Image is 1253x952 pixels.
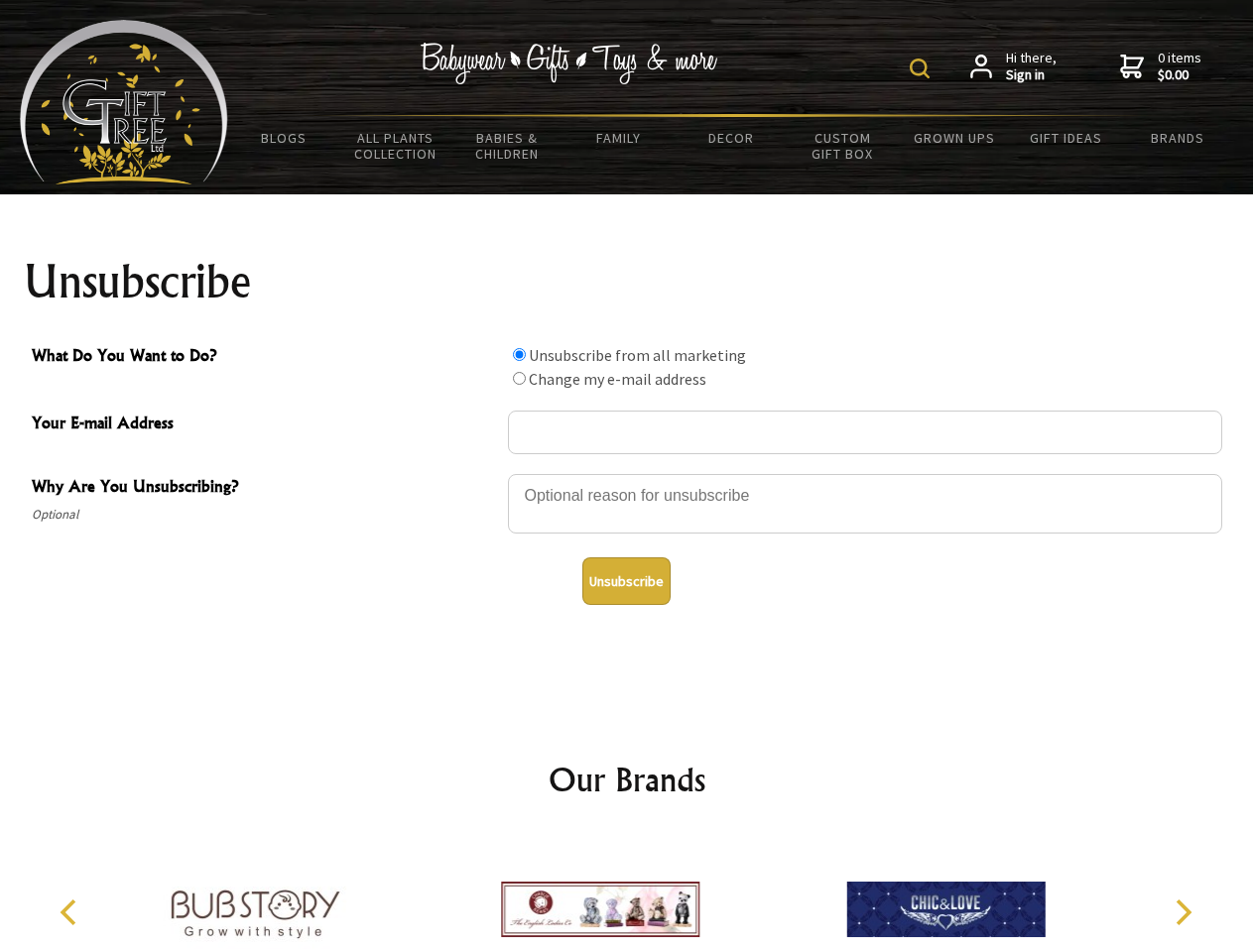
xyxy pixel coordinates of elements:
span: Why Are You Unsubscribing? [32,474,498,503]
h2: Our Brands [40,756,1214,803]
a: Babies & Children [451,117,564,175]
textarea: Why Are You Unsubscribing? [508,474,1222,534]
img: product search [910,59,930,78]
strong: $0.00 [1158,66,1201,84]
span: What Do You Want to Do? [32,343,498,372]
a: Grown Ups [898,117,1010,159]
h1: Unsubscribe [24,258,1230,305]
a: Brands [1122,117,1234,159]
a: Custom Gift Box [787,117,899,175]
a: Hi there,Sign in [970,50,1057,84]
label: Unsubscribe from all marketing [529,345,746,365]
a: Gift Ideas [1010,117,1122,159]
span: Optional [32,503,498,527]
img: Babyware - Gifts - Toys and more... [20,20,228,184]
button: Unsubscribe [582,557,671,605]
input: What Do You Want to Do? [513,372,526,385]
a: BLOGS [228,117,340,159]
a: 0 items$0.00 [1120,50,1201,84]
strong: Sign in [1006,66,1057,84]
a: All Plants Collection [340,117,452,175]
a: Decor [675,117,787,159]
button: Next [1161,891,1204,934]
span: Hi there, [1006,50,1057,84]
input: What Do You Want to Do? [513,348,526,361]
label: Change my e-mail address [529,369,706,389]
button: Previous [50,891,93,934]
a: Family [564,117,676,159]
img: Babywear - Gifts - Toys & more [421,43,718,84]
span: 0 items [1158,49,1201,84]
span: Your E-mail Address [32,411,498,439]
input: Your E-mail Address [508,411,1222,454]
